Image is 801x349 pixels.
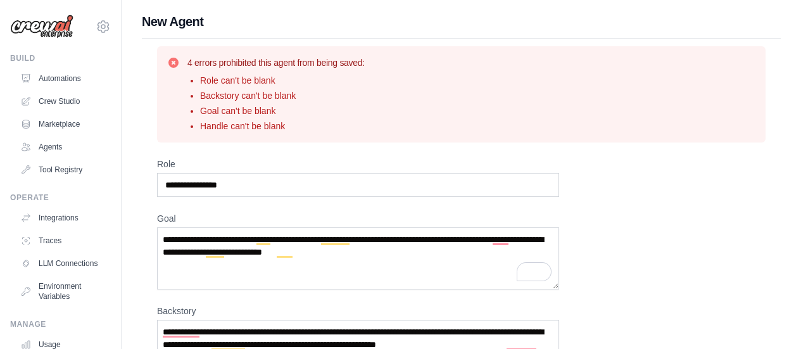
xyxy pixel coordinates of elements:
[15,160,111,180] a: Tool Registry
[15,114,111,134] a: Marketplace
[15,68,111,89] a: Automations
[157,227,559,289] textarea: To enrich screen reader interactions, please activate Accessibility in Grammarly extension settings
[200,74,365,87] li: Role can't be blank
[157,158,559,170] label: Role
[10,193,111,203] div: Operate
[157,305,559,317] label: Backstory
[10,53,111,63] div: Build
[15,253,111,274] a: LLM Connections
[15,276,111,307] a: Environment Variables
[157,212,559,225] label: Goal
[200,89,365,102] li: Backstory can't be blank
[10,319,111,329] div: Manage
[187,56,365,69] h3: 4 errors prohibited this agent from being saved:
[200,105,365,117] li: Goal can't be blank
[200,120,365,132] li: Handle can't be blank
[15,91,111,111] a: Crew Studio
[15,231,111,251] a: Traces
[10,15,73,39] img: Logo
[142,13,781,30] h1: New Agent
[15,137,111,157] a: Agents
[15,208,111,228] a: Integrations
